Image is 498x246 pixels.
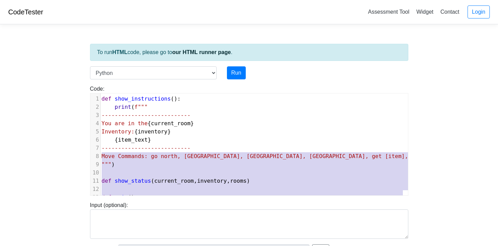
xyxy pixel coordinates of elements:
span: { } [102,128,171,135]
a: our HTML runner page [172,49,231,55]
span: You are in the [102,120,148,127]
div: 6 [90,136,100,144]
div: 2 [90,103,100,111]
span: (): [102,194,138,200]
div: 1 [90,95,100,103]
span: def [102,178,112,184]
span: """ [102,161,112,168]
div: 5 [90,128,100,136]
div: 10 [90,169,100,177]
div: To run code, please go to . [90,44,408,61]
span: (): [102,95,181,102]
span: Move Commands: go north, [GEOGRAPHIC_DATA], [GEOGRAPHIC_DATA], [GEOGRAPHIC_DATA], get [item], quit [102,153,425,159]
span: ( , , ) [102,178,250,184]
span: inventory [138,128,167,135]
div: Input (optional): [85,201,413,239]
span: ) [102,161,115,168]
span: inventory [197,178,227,184]
span: f""" [135,104,148,110]
a: Contact [438,6,462,17]
button: Run [227,66,246,79]
span: { } [102,120,194,127]
div: 12 [90,185,100,193]
span: show_status [115,178,151,184]
span: def [102,194,112,200]
span: ( [102,104,148,110]
a: CodeTester [8,8,43,16]
span: print [115,104,131,110]
span: --------------------------- [102,145,191,151]
div: Code: [85,85,413,196]
div: 3 [90,111,100,119]
a: Login [468,5,490,18]
span: current_room [151,120,191,127]
span: current_room [154,178,194,184]
a: Assessment Tool [365,6,412,17]
div: 13 [90,193,100,202]
div: 4 [90,119,100,128]
span: def [102,95,112,102]
div: 9 [90,160,100,169]
span: --------------------------- [102,112,191,118]
a: Widget [413,6,436,17]
strong: HTML [112,49,127,55]
div: 7 [90,144,100,152]
div: 11 [90,177,100,185]
span: item_text [118,137,148,143]
span: Inventory: [102,128,135,135]
div: 8 [90,152,100,160]
span: show_instructions [115,95,171,102]
span: main [115,194,128,200]
span: rooms [230,178,246,184]
span: { } [102,137,151,143]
